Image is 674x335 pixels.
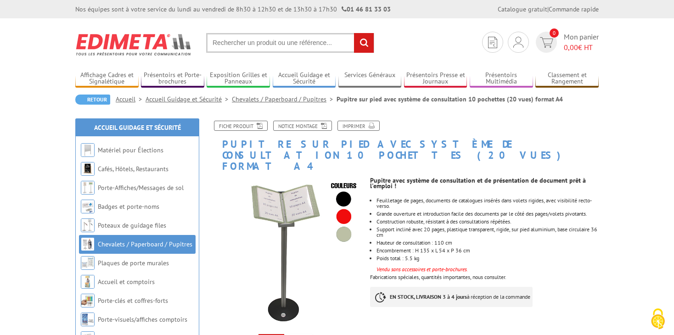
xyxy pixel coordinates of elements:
a: Catalogue gratuit [498,5,547,13]
p: à réception de la commande [370,287,533,307]
li: Hauteur de consultation : 110 cm [376,240,599,246]
img: Plaques de porte murales [81,256,95,270]
a: Classement et Rangement [535,71,599,86]
a: Poteaux de guidage files [98,221,166,229]
a: Notice Montage [273,121,332,131]
h1: Pupitre sur pied avec système de consultation 10 pochettes (20 vues) format A4 [202,121,606,172]
a: Plaques de porte murales [98,259,169,267]
a: Accueil [116,95,146,103]
li: Encombrement : H 135 x L 54 x P 36 cm [376,248,599,253]
a: Chevalets / Paperboard / Pupitres [232,95,337,103]
li: Grande ouverture et introduction facile des documents par le côté des pages/volets pivotants. [376,211,599,217]
input: Rechercher un produit ou une référence... [206,33,374,53]
a: Cafés, Hôtels, Restaurants [98,165,168,173]
a: Présentoirs Multimédia [470,71,533,86]
span: € HT [564,42,599,53]
img: Edimeta [75,28,192,61]
a: Exposition Grilles et Panneaux [207,71,270,86]
a: Accueil Guidage et Sécurité [94,123,181,132]
strong: EN STOCK, LIVRAISON 3 à 4 jours [390,293,467,300]
font: Vendu sans accessoires et porte-brochures. [376,266,468,273]
img: 214599_pupitre_pochettes_documents_noir_couleurs_legende_noir_rouge_gris_copie.jpg [208,177,363,331]
span: 0 [550,28,559,38]
li: Support incliné avec 20 pages, plastique transparent, rigide, sur pied aluminium, base circulaire... [376,227,599,238]
a: Retour [75,95,110,105]
img: devis rapide [488,37,497,48]
a: Porte-Affiches/Messages de sol [98,184,184,192]
input: rechercher [354,33,374,53]
img: Cafés, Hôtels, Restaurants [81,162,95,176]
a: devis rapide 0 Mon panier 0,00€ HT [534,32,599,53]
img: Poteaux de guidage files [81,218,95,232]
div: Nos équipes sont à votre service du lundi au vendredi de 8h30 à 12h30 et de 13h30 à 17h30 [75,5,391,14]
img: Badges et porte-noms [81,200,95,213]
a: Présentoirs et Porte-brochures [141,71,204,86]
p: Poids total : 5.5 kg [376,256,599,261]
img: Porte-Affiches/Messages de sol [81,181,95,195]
button: Cookies (fenêtre modale) [642,304,674,335]
li: Construction robuste, résistant à des consultations répétées. [376,219,599,224]
a: Affichage Cadres et Signalétique [75,71,139,86]
a: Présentoirs Presse et Journaux [404,71,467,86]
a: Matériel pour Élections [98,146,163,154]
a: Accueil Guidage et Sécurité [146,95,232,103]
strong: 01 46 81 33 03 [342,5,391,13]
img: devis rapide [540,37,553,48]
a: Fiche produit [214,121,268,131]
span: Mon panier [564,32,599,53]
a: Imprimer [337,121,380,131]
img: devis rapide [513,37,523,48]
li: Feuilletage de pages, documents de catalogues insérés dans volets rigides, avec visibilité recto-... [376,198,599,209]
strong: Pupitre avec système de consultation et de présentation de document prêt à l'emploi ! [370,176,586,190]
a: Commande rapide [549,5,599,13]
img: Cookies (fenêtre modale) [646,307,669,330]
div: Fabrications spéciales, quantités importantes, nous consulter. [370,172,606,316]
img: Matériel pour Élections [81,143,95,157]
a: Badges et porte-noms [98,202,159,211]
li: Pupitre sur pied avec système de consultation 10 pochettes (20 vues) format A4 [337,95,563,104]
a: Accueil Guidage et Sécurité [273,71,336,86]
span: 0,00 [564,43,578,52]
img: Chevalets / Paperboard / Pupitres [81,237,95,251]
a: Chevalets / Paperboard / Pupitres [98,240,192,248]
a: Services Généraux [338,71,402,86]
div: | [498,5,599,14]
